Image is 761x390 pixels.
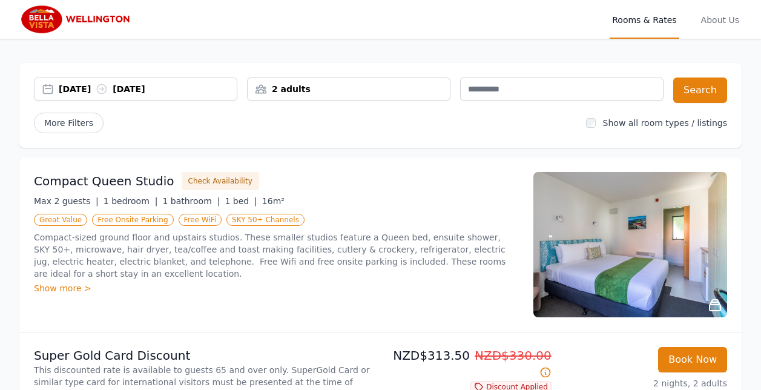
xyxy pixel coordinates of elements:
div: 2 adults [248,83,450,95]
p: Compact-sized ground floor and upstairs studios. These smaller studios feature a Queen bed, ensui... [34,231,519,280]
span: NZD$330.00 [475,348,552,363]
span: Free Onsite Parking [92,214,173,226]
h3: Compact Queen Studio [34,173,174,190]
span: Free WiFi [179,214,222,226]
span: More Filters [34,113,104,133]
button: Check Availability [182,172,259,190]
p: 2 nights, 2 adults [561,377,727,389]
span: SKY 50+ Channels [226,214,305,226]
span: 1 bathroom | [162,196,220,206]
p: NZD$313.50 [386,347,552,381]
div: Show more > [34,282,519,294]
span: 16m² [262,196,285,206]
button: Search [673,78,727,103]
span: 1 bedroom | [104,196,158,206]
div: [DATE] [DATE] [59,83,237,95]
p: Super Gold Card Discount [34,347,376,364]
label: Show all room types / listings [603,118,727,128]
button: Book Now [658,347,727,372]
img: Bella Vista Wellington [19,5,136,34]
span: 1 bed | [225,196,257,206]
span: Great Value [34,214,87,226]
span: Max 2 guests | [34,196,99,206]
